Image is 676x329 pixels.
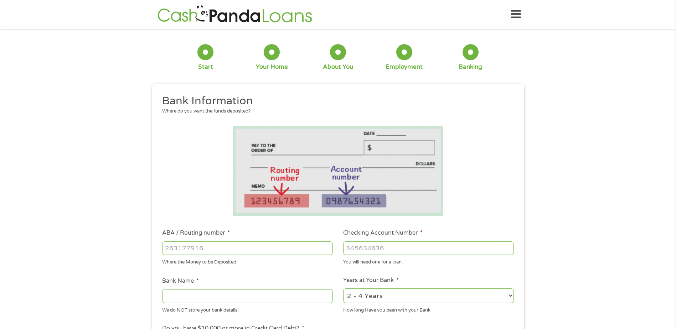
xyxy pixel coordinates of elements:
input: 345634636 [343,241,514,255]
label: Years at Your Bank [343,277,399,284]
div: Your Home [256,63,288,71]
label: Checking Account Number [343,229,423,237]
h2: Bank Information [162,94,509,108]
label: ABA / Routing number [162,229,230,237]
div: Start [198,63,213,71]
img: GetLoanNow Logo [155,4,314,25]
div: Where the Money to be Deposited [162,256,333,266]
label: Bank Name [162,277,199,285]
img: Routing number location [233,126,444,216]
div: Employment [386,63,423,71]
div: How long Have you been with your Bank [343,304,514,314]
input: 263177916 [162,241,333,255]
div: We do NOT store your bank details! [162,304,333,314]
div: Where do you want the funds deposited? [162,108,509,115]
div: Banking [459,63,482,71]
div: About You [323,63,353,71]
div: You will need one for a loan. [343,256,514,266]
